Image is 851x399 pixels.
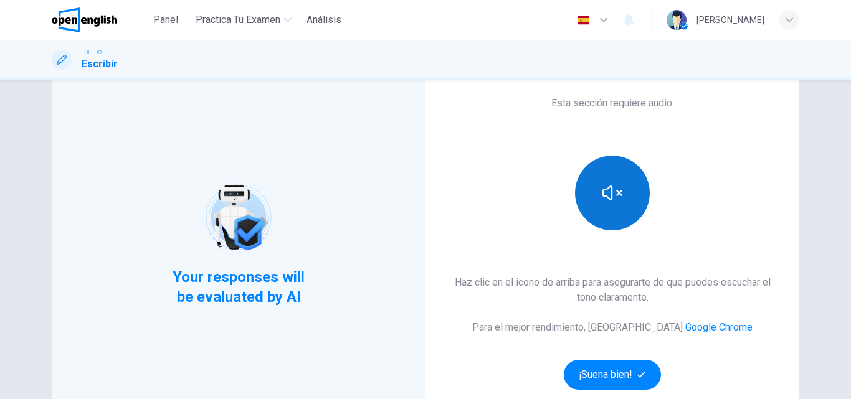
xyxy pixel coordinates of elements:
[52,7,146,32] a: OpenEnglish logo
[82,57,118,72] h1: Escribir
[82,48,102,57] span: TOEFL®
[52,7,117,32] img: OpenEnglish logo
[153,12,178,27] span: Panel
[196,12,280,27] span: Practica tu examen
[163,267,315,307] span: Your responses will be evaluated by AI
[667,10,687,30] img: Profile picture
[445,275,779,305] h6: Haz clic en el icono de arriba para asegurarte de que puedes escuchar el tono claramente.
[685,321,753,333] a: Google Chrome
[146,9,186,31] button: Panel
[472,320,753,335] h6: Para el mejor rendimiento, [GEOGRAPHIC_DATA]
[199,178,278,257] img: robot icon
[551,96,674,111] h6: Esta sección requiere audio.
[191,9,297,31] button: Practica tu examen
[696,12,764,27] div: [PERSON_NAME]
[307,12,341,27] span: Análisis
[564,360,661,390] button: ¡Suena bien!
[576,16,591,25] img: es
[302,9,346,31] button: Análisis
